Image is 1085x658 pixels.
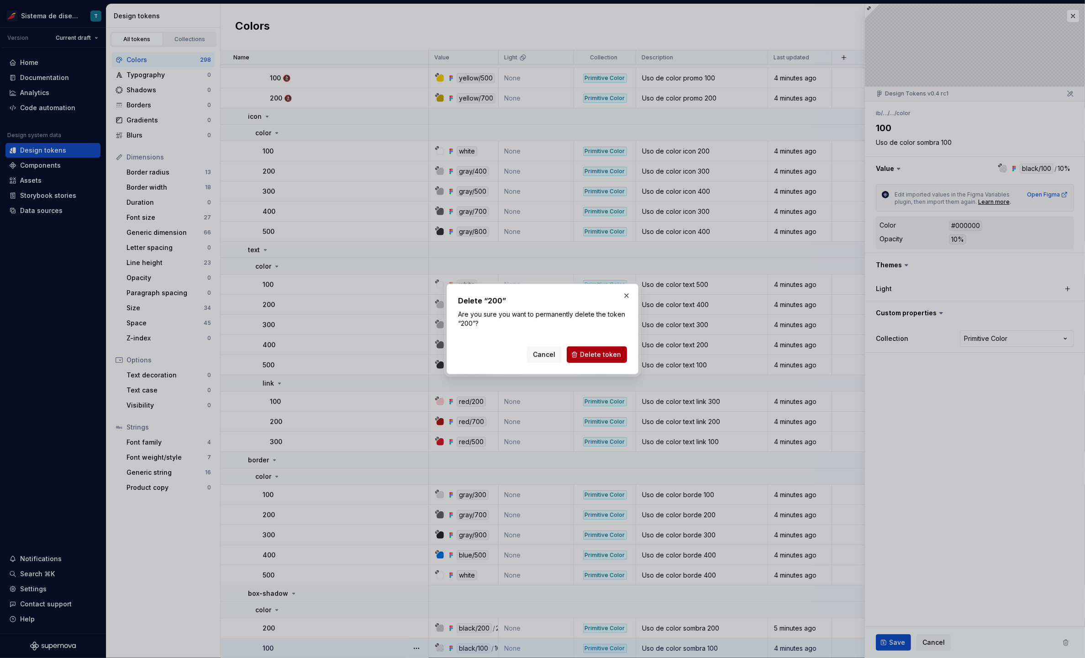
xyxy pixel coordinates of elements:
[458,310,627,328] p: Are you sure you want to permanently delete the token “200”?
[580,350,621,359] span: Delete token
[533,350,555,359] span: Cancel
[567,346,627,363] button: Delete token
[458,295,627,306] h2: Delete “200”
[527,346,561,363] button: Cancel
